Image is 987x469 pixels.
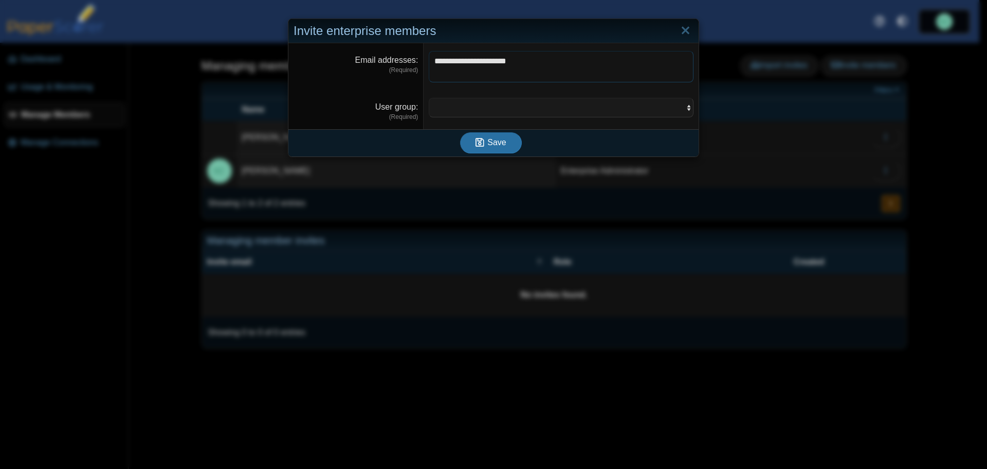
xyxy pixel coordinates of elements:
[355,56,418,64] label: Email addresses
[678,22,693,40] a: Close
[294,66,418,75] dfn: (Required)
[460,132,522,153] button: Save
[294,113,418,121] dfn: (Required)
[487,138,506,147] span: Save
[375,102,418,111] label: User group
[288,19,699,43] div: Invite enterprise members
